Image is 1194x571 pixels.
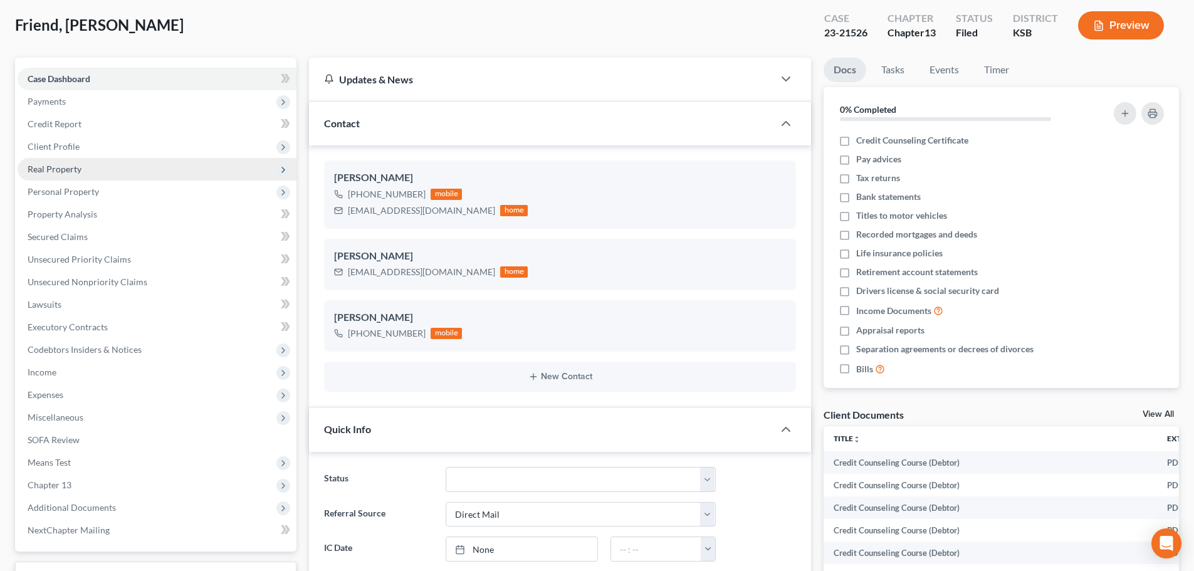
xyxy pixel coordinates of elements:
button: New Contact [334,372,786,382]
div: [PERSON_NAME] [334,249,786,264]
span: Friend, [PERSON_NAME] [15,16,184,34]
td: Credit Counseling Course (Debtor) [824,451,1157,474]
span: Tax returns [856,172,900,184]
label: IC Date [318,537,439,562]
span: Payments [28,96,66,107]
td: Credit Counseling Course (Debtor) [824,519,1157,542]
div: Updates & News [324,73,758,86]
span: Expenses [28,389,63,400]
span: Quick Info [324,423,371,435]
span: Means Test [28,457,71,468]
span: Titles to motor vehicles [856,209,947,222]
a: Executory Contracts [18,316,296,338]
a: Credit Report [18,113,296,135]
span: Appraisal reports [856,324,924,337]
span: Additional Documents [28,502,116,513]
button: Preview [1078,11,1164,39]
span: Bank statements [856,191,921,203]
div: District [1013,11,1058,26]
a: NextChapter Mailing [18,519,296,542]
span: Pay advices [856,153,901,165]
div: Status [956,11,993,26]
div: [PERSON_NAME] [334,310,786,325]
a: Unsecured Nonpriority Claims [18,271,296,293]
span: Separation agreements or decrees of divorces [856,343,1034,355]
span: Executory Contracts [28,322,108,332]
div: Open Intercom Messenger [1151,528,1181,558]
td: Credit Counseling Course (Debtor) [824,496,1157,519]
span: Property Analysis [28,209,97,219]
span: Bills [856,363,873,375]
div: [EMAIL_ADDRESS][DOMAIN_NAME] [348,266,495,278]
span: Lawsuits [28,299,61,310]
span: Real Property [28,164,81,174]
span: Recorded mortgages and deeds [856,228,977,241]
div: Filed [956,26,993,40]
span: Contact [324,117,360,129]
a: Case Dashboard [18,68,296,90]
span: Secured Claims [28,231,88,242]
div: Chapter [888,26,936,40]
a: Lawsuits [18,293,296,316]
span: NextChapter Mailing [28,525,110,535]
a: View All [1143,410,1174,419]
span: Unsecured Nonpriority Claims [28,276,147,287]
div: home [500,205,528,216]
a: Unsecured Priority Claims [18,248,296,271]
span: Personal Property [28,186,99,197]
div: Case [824,11,867,26]
span: Credit Report [28,118,81,129]
span: Drivers license & social security card [856,285,999,297]
span: Case Dashboard [28,73,90,84]
div: [PERSON_NAME] [334,170,786,186]
a: Timer [974,58,1019,82]
span: Income Documents [856,305,931,317]
span: SOFA Review [28,434,80,445]
a: Property Analysis [18,203,296,226]
strong: 0% Completed [840,104,896,115]
span: Unsecured Priority Claims [28,254,131,265]
input: -- : -- [611,537,701,561]
div: mobile [431,189,462,200]
div: [EMAIL_ADDRESS][DOMAIN_NAME] [348,204,495,217]
span: Codebtors Insiders & Notices [28,344,142,355]
a: Events [919,58,969,82]
div: Client Documents [824,408,904,421]
div: KSB [1013,26,1058,40]
div: home [500,266,528,278]
div: mobile [431,328,462,339]
span: Client Profile [28,141,80,152]
div: Chapter [888,11,936,26]
span: 13 [924,26,936,38]
span: Chapter 13 [28,479,71,490]
div: 23-21526 [824,26,867,40]
a: Titleunfold_more [834,434,861,443]
label: Referral Source [318,502,439,527]
a: Secured Claims [18,226,296,248]
span: Life insurance policies [856,247,943,259]
a: Docs [824,58,866,82]
a: Tasks [871,58,914,82]
a: SOFA Review [18,429,296,451]
td: Credit Counseling Course (Debtor) [824,542,1157,564]
td: Credit Counseling Course (Debtor) [824,474,1157,496]
a: None [446,537,597,561]
div: [PHONE_NUMBER] [348,327,426,340]
span: Miscellaneous [28,412,83,422]
i: unfold_more [853,436,861,443]
span: Credit Counseling Certificate [856,134,968,147]
div: [PHONE_NUMBER] [348,188,426,201]
label: Status [318,467,439,492]
span: Retirement account statements [856,266,978,278]
span: Income [28,367,56,377]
